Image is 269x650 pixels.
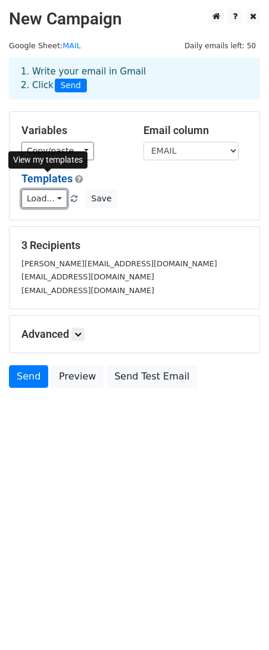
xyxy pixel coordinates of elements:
a: Preview [51,365,104,388]
h5: 3 Recipients [21,239,248,252]
a: Copy/paste... [21,142,94,160]
div: 1. Write your email in Gmail 2. Click [12,65,257,92]
small: [EMAIL_ADDRESS][DOMAIN_NAME] [21,272,154,281]
a: Send Test Email [107,365,197,388]
a: Send [9,365,48,388]
small: [PERSON_NAME][EMAIL_ADDRESS][DOMAIN_NAME] [21,259,217,268]
a: Templates [21,172,73,185]
iframe: Chat Widget [209,593,269,650]
button: Save [86,189,117,208]
span: Send [55,79,87,93]
span: Daily emails left: 50 [180,39,260,52]
div: View my templates [8,151,87,169]
small: Google Sheet: [9,41,81,50]
h5: Email column [143,124,248,137]
a: Load... [21,189,67,208]
h5: Advanced [21,328,248,341]
h2: New Campaign [9,9,260,29]
a: Daily emails left: 50 [180,41,260,50]
a: MAIL [62,41,81,50]
small: [EMAIL_ADDRESS][DOMAIN_NAME] [21,286,154,295]
h5: Variables [21,124,126,137]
